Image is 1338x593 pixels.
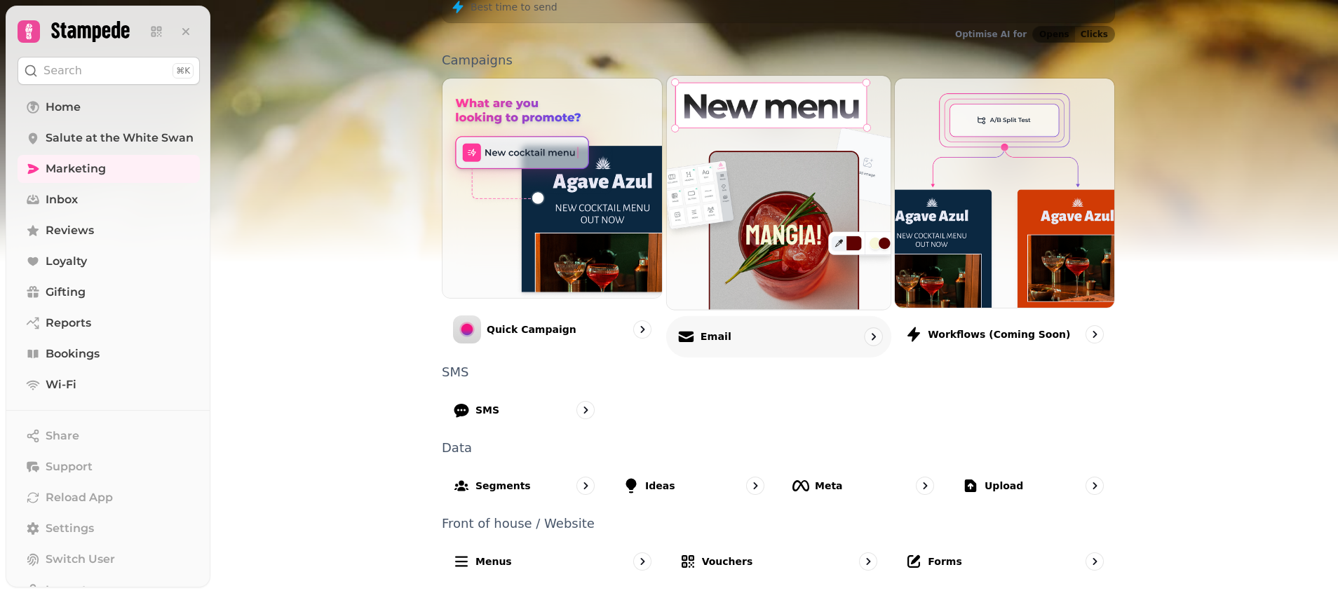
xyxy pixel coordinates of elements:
[18,247,200,275] a: Loyalty
[1033,27,1075,42] button: Opens
[442,541,663,582] a: Menus
[1088,554,1102,568] svg: go to
[18,340,200,368] a: Bookings
[611,465,776,506] a: Ideas
[579,479,593,493] svg: go to
[700,329,731,343] p: Email
[442,366,1115,379] p: SMS
[487,322,576,336] p: Quick Campaign
[656,64,902,321] img: Email
[955,29,1027,40] p: Optimise AI for
[442,79,662,298] img: Quick Campaign
[46,428,79,444] span: Share
[46,222,94,239] span: Reviews
[18,309,200,337] a: Reports
[985,479,1023,493] p: Upload
[46,130,194,146] span: Salute at the White Swan
[18,371,200,399] a: Wi-Fi
[1075,27,1114,42] button: Clicks
[442,78,663,355] a: Quick CampaignQuick Campaign
[894,78,1115,355] a: Workflows (coming soon)Workflows (coming soon)
[46,458,93,475] span: Support
[46,551,115,568] span: Switch User
[475,479,531,493] p: Segments
[18,422,200,450] button: Share
[18,186,200,214] a: Inbox
[18,484,200,512] button: Reload App
[702,554,753,568] p: Vouchers
[18,545,200,573] button: Switch User
[928,327,1070,341] p: Workflows (coming soon)
[46,315,91,332] span: Reports
[861,554,875,568] svg: go to
[1088,327,1102,341] svg: go to
[1088,479,1102,493] svg: go to
[18,217,200,245] a: Reviews
[635,322,649,336] svg: go to
[18,155,200,183] a: Marketing
[18,453,200,481] button: Support
[1039,30,1069,39] span: Opens
[442,442,1115,454] p: Data
[442,465,606,506] a: Segments
[46,376,76,393] span: Wi-Fi
[46,253,87,270] span: Loyalty
[815,479,843,493] p: Meta
[894,541,1115,582] a: Forms
[173,63,194,79] div: ⌘K
[46,520,94,537] span: Settings
[18,124,200,152] a: Salute at the White Swan
[442,517,1115,530] p: Front of house / Website
[666,75,891,357] a: EmailEmail
[18,514,200,543] a: Settings
[475,403,499,417] p: SMS
[928,554,961,568] p: Forms
[43,62,82,79] p: Search
[18,278,200,306] a: Gifting
[18,93,200,121] a: Home
[46,489,113,506] span: Reload App
[46,284,86,301] span: Gifting
[781,465,945,506] a: Meta
[635,554,649,568] svg: go to
[1081,30,1108,39] span: Clicks
[46,99,81,116] span: Home
[866,329,880,343] svg: go to
[18,57,200,85] button: Search⌘K
[951,465,1115,506] a: Upload
[442,390,606,430] a: SMS
[46,161,106,177] span: Marketing
[442,54,1115,67] p: Campaigns
[475,554,512,568] p: Menus
[579,403,593,417] svg: go to
[748,479,762,493] svg: go to
[895,79,1114,308] img: Workflows (coming soon)
[46,346,100,362] span: Bookings
[46,191,78,208] span: Inbox
[668,541,889,582] a: Vouchers
[918,479,932,493] svg: go to
[645,479,675,493] p: Ideas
